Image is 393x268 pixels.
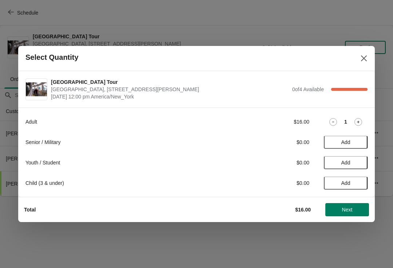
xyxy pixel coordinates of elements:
div: Senior / Military [25,139,227,146]
div: $16.00 [242,118,309,125]
span: Next [342,207,353,213]
span: Add [341,139,350,145]
div: $0.00 [242,179,309,187]
img: City Hall Tower Tour | City Hall Visitor Center, 1400 John F Kennedy Boulevard Suite 121, Philade... [26,82,47,97]
span: [DATE] 12:00 pm America/New_York [51,93,289,100]
div: $0.00 [242,139,309,146]
span: 0 of 4 Available [292,86,324,92]
span: [GEOGRAPHIC_DATA] Tour [51,78,289,86]
button: Add [324,176,368,190]
h2: Select Quantity [25,53,79,62]
div: Child (3 & under) [25,179,227,187]
strong: 1 [344,118,347,125]
button: Add [324,136,368,149]
span: Add [341,160,350,166]
div: Adult [25,118,227,125]
button: Next [325,203,369,216]
div: $0.00 [242,159,309,166]
strong: Total [24,207,36,213]
span: Add [341,180,350,186]
strong: $16.00 [295,207,311,213]
button: Close [357,52,370,65]
button: Add [324,156,368,169]
div: Youth / Student [25,159,227,166]
span: [GEOGRAPHIC_DATA], [STREET_ADDRESS][PERSON_NAME] [51,86,289,93]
